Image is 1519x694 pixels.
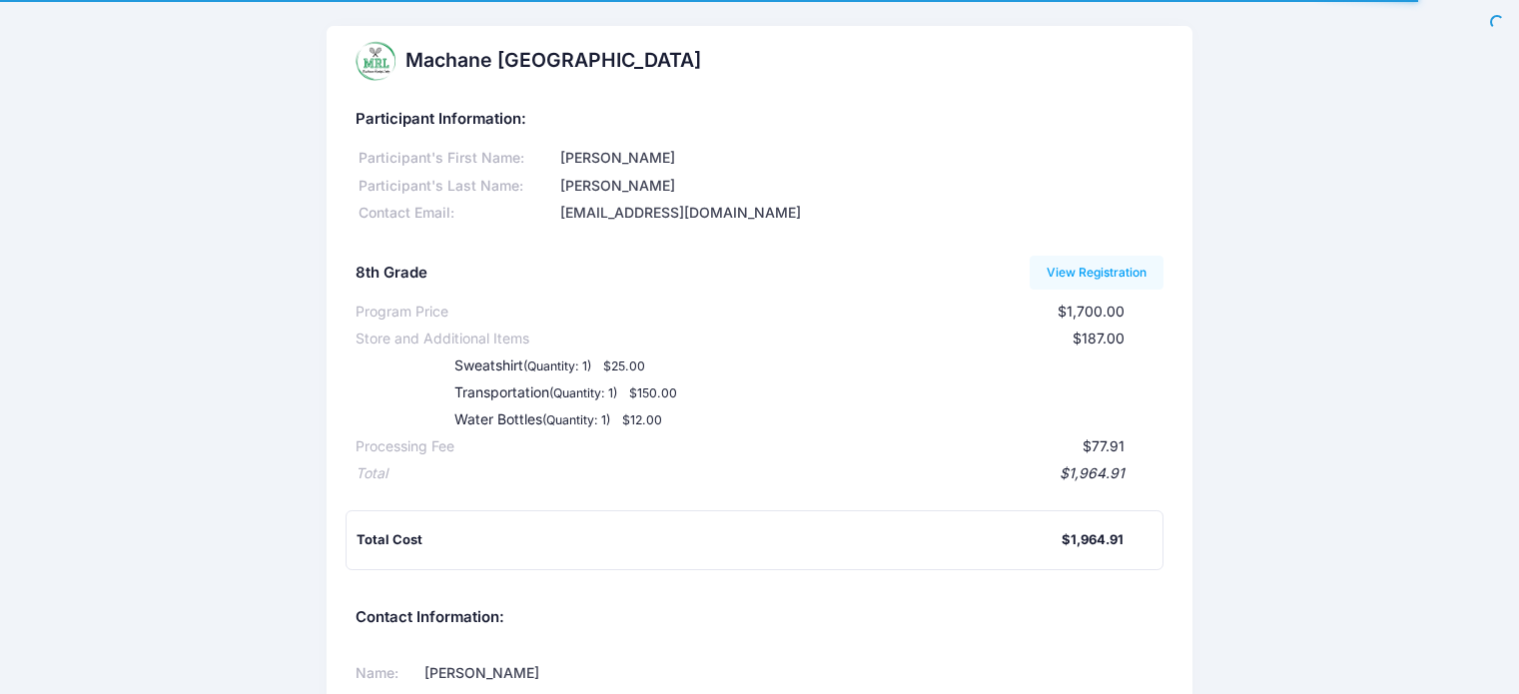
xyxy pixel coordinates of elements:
[356,148,557,169] div: Participant's First Name:
[356,265,427,283] h5: 8th Grade
[1030,256,1164,290] a: View Registration
[356,657,418,691] td: Name:
[622,412,662,427] small: $12.00
[387,463,1125,484] div: $1,964.91
[356,463,387,484] div: Total
[357,530,1062,550] div: Total Cost
[356,176,557,197] div: Participant's Last Name:
[356,609,1163,627] h5: Contact Information:
[418,657,734,691] td: [PERSON_NAME]
[454,436,1125,457] div: $77.91
[1062,530,1124,550] div: $1,964.91
[557,148,1163,169] div: [PERSON_NAME]
[603,358,645,373] small: $25.00
[542,412,610,427] small: (Quantity: 1)
[356,111,1163,129] h5: Participant Information:
[557,176,1163,197] div: [PERSON_NAME]
[414,409,897,430] div: Water Bottles
[529,329,1125,349] div: $187.00
[414,382,897,403] div: Transportation
[557,203,1163,224] div: [EMAIL_ADDRESS][DOMAIN_NAME]
[549,385,617,400] small: (Quantity: 1)
[523,358,591,373] small: (Quantity: 1)
[356,329,529,349] div: Store and Additional Items
[629,385,677,400] small: $150.00
[1058,303,1125,320] span: $1,700.00
[405,49,701,72] h2: Machane [GEOGRAPHIC_DATA]
[356,436,454,457] div: Processing Fee
[356,203,557,224] div: Contact Email:
[356,302,448,323] div: Program Price
[414,355,897,376] div: Sweatshirt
